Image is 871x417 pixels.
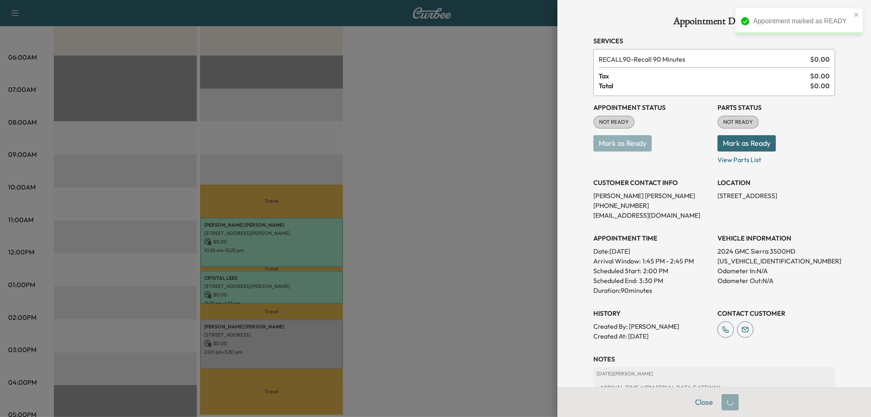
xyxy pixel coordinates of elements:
button: Close [690,394,718,410]
h3: History [593,308,711,318]
p: [DATE] | [PERSON_NAME] [597,370,832,377]
span: $ 0.00 [810,81,830,91]
p: Scheduled Start: [593,266,642,276]
p: Duration: 90 minutes [593,285,711,295]
div: Appointment marked as READY [753,16,851,26]
h1: Appointment Details [593,16,835,29]
h3: Services [593,36,835,46]
span: Recall 90 Minutes [599,54,807,64]
h3: LOCATION [717,178,835,187]
h3: Parts Status [717,103,835,112]
span: Total [599,81,810,91]
p: Odometer Out: N/A [717,276,835,285]
h3: CONTACT CUSTOMER [717,308,835,318]
p: Created At : [DATE] [593,331,711,341]
p: [US_VEHICLE_IDENTIFICATION_NUMBER] [717,256,835,266]
p: 2:00 PM [643,266,668,276]
button: Mark as Ready [717,135,776,152]
p: Arrival Window: [593,256,711,266]
div: ARRIVAL TIME @1PM SERIAL DATA GATEWAY [597,380,832,395]
h3: Appointment Status [593,103,711,112]
p: [STREET_ADDRESS] [717,191,835,201]
span: NOT READY [594,118,634,126]
p: [PERSON_NAME] [PERSON_NAME] [593,191,711,201]
button: close [854,11,860,18]
p: Odometer In: N/A [717,266,835,276]
p: [PHONE_NUMBER] [593,201,711,210]
p: 2024 GMC Sierra 3500HD [717,246,835,256]
p: Created By : [PERSON_NAME] [593,321,711,331]
h3: VEHICLE INFORMATION [717,233,835,243]
h3: CUSTOMER CONTACT INFO [593,178,711,187]
span: Tax [599,71,810,81]
span: $ 0.00 [810,54,830,64]
span: $ 0.00 [810,71,830,81]
p: 3:30 PM [639,276,663,285]
p: View Parts List [717,152,835,165]
h3: NOTES [593,354,835,364]
p: Date: [DATE] [593,246,711,256]
p: Scheduled End: [593,276,637,285]
span: 1:45 PM - 2:45 PM [642,256,694,266]
p: [EMAIL_ADDRESS][DOMAIN_NAME] [593,210,711,220]
span: NOT READY [718,118,758,126]
h3: APPOINTMENT TIME [593,233,711,243]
